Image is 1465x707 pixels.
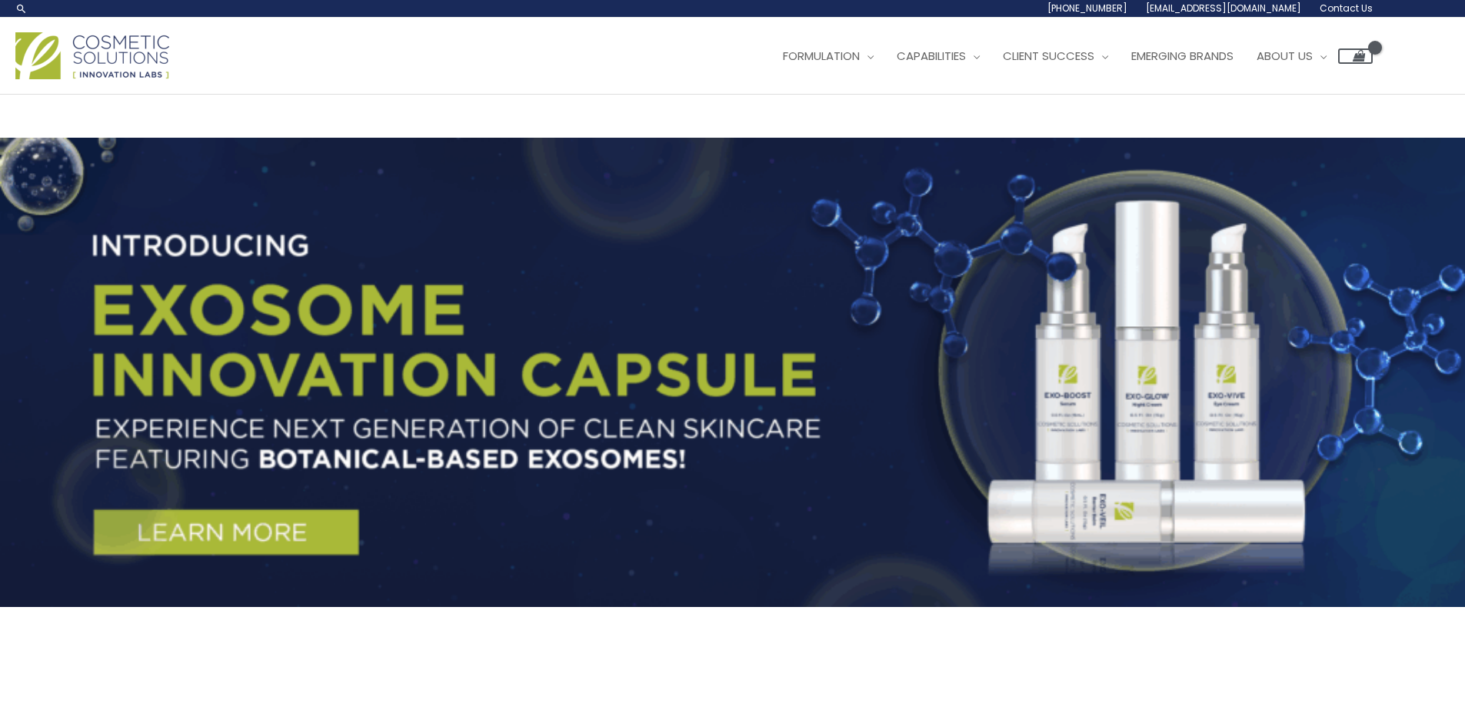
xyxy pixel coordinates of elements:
a: Search icon link [15,2,28,15]
a: Capabilities [885,33,991,79]
span: [EMAIL_ADDRESS][DOMAIN_NAME] [1146,2,1301,15]
a: Emerging Brands [1120,33,1245,79]
a: View Shopping Cart, empty [1338,48,1373,64]
a: Formulation [771,33,885,79]
span: [PHONE_NUMBER] [1047,2,1127,15]
nav: Site Navigation [760,33,1373,79]
span: Contact Us [1320,2,1373,15]
a: Client Success [991,33,1120,79]
img: Cosmetic Solutions Logo [15,32,169,79]
span: Formulation [783,48,860,64]
a: About Us [1245,33,1338,79]
span: Client Success [1003,48,1094,64]
span: Emerging Brands [1131,48,1234,64]
span: About Us [1257,48,1313,64]
span: Capabilities [897,48,966,64]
